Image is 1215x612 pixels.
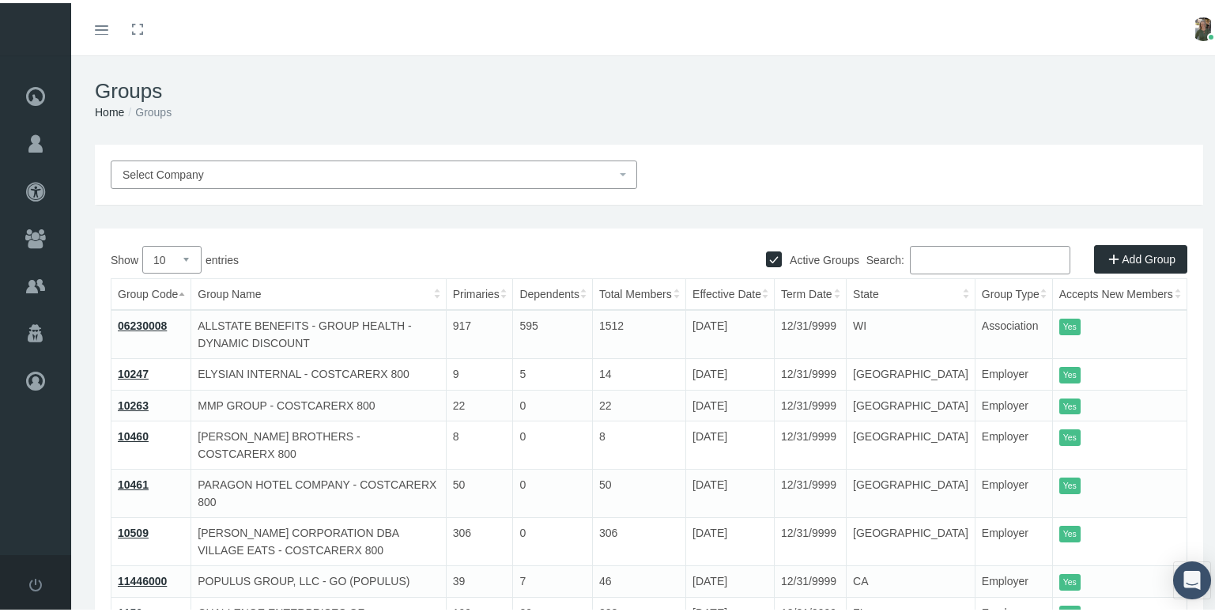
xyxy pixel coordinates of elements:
td: 0 [513,387,593,418]
td: [DATE] [686,467,775,515]
td: 917 [446,307,513,356]
td: 12/31/9999 [775,356,847,387]
td: 7 [513,563,593,595]
th: State: activate to sort column ascending [847,276,975,308]
td: Employer [975,418,1052,467]
itemstyle: Yes [1059,426,1081,443]
a: 10263 [118,396,149,409]
td: ALLSTATE BENEFITS - GROUP HEALTH - DYNAMIC DISCOUNT [191,307,446,356]
td: 12/31/9999 [775,307,847,356]
label: Show entries [111,243,649,270]
td: 306 [592,515,685,563]
th: Accepts New Members: activate to sort column ascending [1052,276,1187,308]
td: 22 [446,387,513,418]
td: 306 [446,515,513,563]
itemstyle: Yes [1059,571,1081,587]
td: 50 [592,467,685,515]
itemstyle: Yes [1059,315,1081,332]
td: Association [975,307,1052,356]
th: Effective Date: activate to sort column ascending [686,276,775,308]
div: Open Intercom Messenger [1173,558,1211,596]
td: [GEOGRAPHIC_DATA] [847,467,975,515]
td: ELYSIAN INTERNAL - COSTCARERX 800 [191,356,446,387]
itemstyle: Yes [1059,474,1081,491]
td: [DATE] [686,515,775,563]
td: Employer [975,467,1052,515]
td: 595 [513,307,593,356]
td: 12/31/9999 [775,563,847,595]
itemstyle: Yes [1059,364,1081,380]
td: [PERSON_NAME] BROTHERS - COSTCARERX 800 [191,418,446,467]
li: Groups [124,100,172,118]
itemstyle: Yes [1059,523,1081,539]
td: Employer [975,515,1052,563]
select: Showentries [142,243,202,270]
td: [DATE] [686,387,775,418]
a: 10247 [118,365,149,377]
a: Home [95,103,124,115]
td: 14 [592,356,685,387]
td: Employer [975,563,1052,595]
td: CA [847,563,975,595]
td: [GEOGRAPHIC_DATA] [847,418,975,467]
td: [GEOGRAPHIC_DATA] [847,387,975,418]
th: Primaries: activate to sort column ascending [446,276,513,308]
label: Search: [866,243,1070,271]
td: 39 [446,563,513,595]
th: Group Code: activate to sort column descending [111,276,191,308]
input: Search: [910,243,1070,271]
td: [DATE] [686,356,775,387]
a: 10461 [118,475,149,488]
label: Active Groups [782,248,859,266]
span: Select Company [123,165,204,178]
a: Add Group [1094,242,1187,270]
td: PARAGON HOTEL COMPANY - COSTCARERX 800 [191,467,446,515]
a: 06230008 [118,316,167,329]
td: POPULUS GROUP, LLC - GO (POPULUS) [191,563,446,595]
td: [PERSON_NAME] CORPORATION DBA VILLAGE EATS - COSTCARERX 800 [191,515,446,563]
td: 12/31/9999 [775,387,847,418]
h1: Groups [95,76,1203,100]
td: [DATE] [686,563,775,595]
td: 12/31/9999 [775,467,847,515]
a: 11446000 [118,572,167,584]
th: Term Date: activate to sort column ascending [775,276,847,308]
td: 8 [446,418,513,467]
td: 5 [513,356,593,387]
th: Dependents: activate to sort column ascending [513,276,593,308]
td: 22 [592,387,685,418]
th: Group Name: activate to sort column ascending [191,276,446,308]
a: 10509 [118,523,149,536]
td: 12/31/9999 [775,418,847,467]
td: WI [847,307,975,356]
td: 46 [592,563,685,595]
td: 0 [513,418,593,467]
th: Group Type: activate to sort column ascending [975,276,1052,308]
td: 8 [592,418,685,467]
td: 0 [513,467,593,515]
img: S_Profile_Picture_15372.jpg [1191,14,1215,38]
th: Total Members: activate to sort column ascending [592,276,685,308]
td: 1512 [592,307,685,356]
td: [DATE] [686,307,775,356]
a: 10460 [118,427,149,440]
td: Employer [975,387,1052,418]
td: [GEOGRAPHIC_DATA] [847,356,975,387]
td: [GEOGRAPHIC_DATA] [847,515,975,563]
td: 9 [446,356,513,387]
td: Employer [975,356,1052,387]
td: [DATE] [686,418,775,467]
td: 0 [513,515,593,563]
td: 12/31/9999 [775,515,847,563]
td: 50 [446,467,513,515]
itemstyle: Yes [1059,395,1081,412]
td: MMP GROUP - COSTCARERX 800 [191,387,446,418]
